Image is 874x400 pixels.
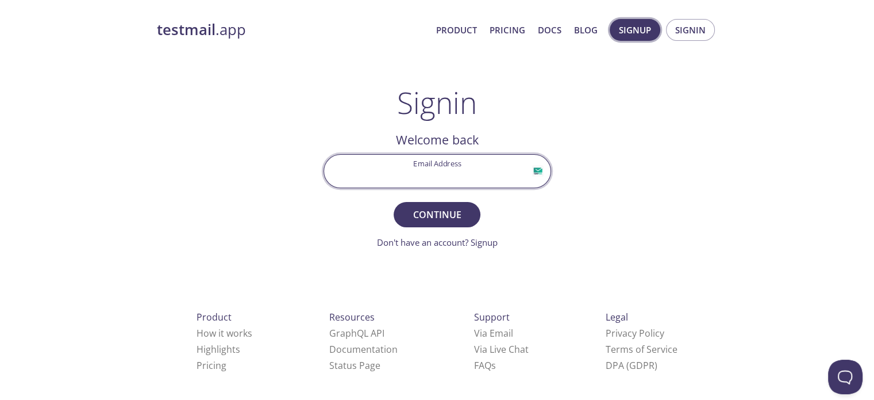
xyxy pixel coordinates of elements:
[474,311,510,323] span: Support
[538,22,561,37] a: Docs
[574,22,598,37] a: Blog
[666,19,715,41] button: Signin
[675,22,706,37] span: Signin
[324,130,551,150] h2: Welcome back
[397,85,477,120] h1: Signin
[474,343,529,356] a: Via Live Chat
[491,359,496,372] span: s
[610,19,660,41] button: Signup
[157,20,427,40] a: testmail.app
[474,327,513,340] a: Via Email
[606,311,628,323] span: Legal
[474,359,496,372] a: FAQ
[490,22,525,37] a: Pricing
[197,343,240,356] a: Highlights
[394,202,480,227] button: Continue
[377,237,498,248] a: Don't have an account? Signup
[828,360,863,394] iframe: Help Scout Beacon - Open
[606,343,677,356] a: Terms of Service
[197,359,226,372] a: Pricing
[157,20,215,40] strong: testmail
[197,327,252,340] a: How it works
[606,327,664,340] a: Privacy Policy
[406,207,467,223] span: Continue
[329,327,384,340] a: GraphQL API
[197,311,232,323] span: Product
[619,22,651,37] span: Signup
[436,22,477,37] a: Product
[329,343,398,356] a: Documentation
[606,359,657,372] a: DPA (GDPR)
[329,359,380,372] a: Status Page
[329,311,375,323] span: Resources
